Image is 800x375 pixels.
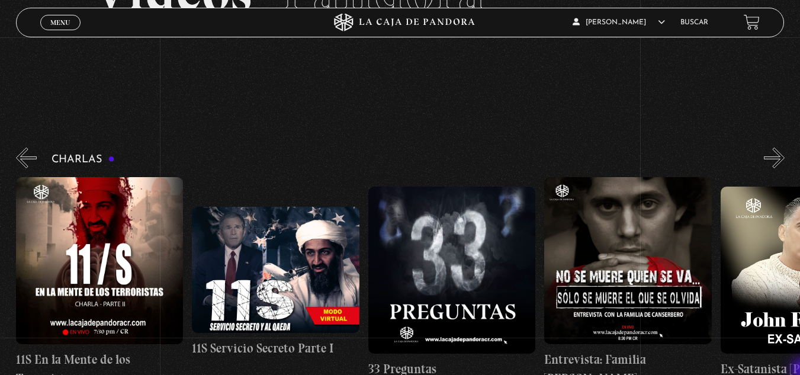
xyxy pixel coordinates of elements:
[744,14,760,30] a: View your shopping cart
[573,19,665,26] span: [PERSON_NAME]
[50,19,70,26] span: Menu
[46,28,74,37] span: Cerrar
[52,154,115,165] h3: Charlas
[764,148,785,168] button: Next
[680,19,708,26] a: Buscar
[192,339,359,358] h4: 11S Servicio Secreto Parte I
[16,148,37,168] button: Previous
